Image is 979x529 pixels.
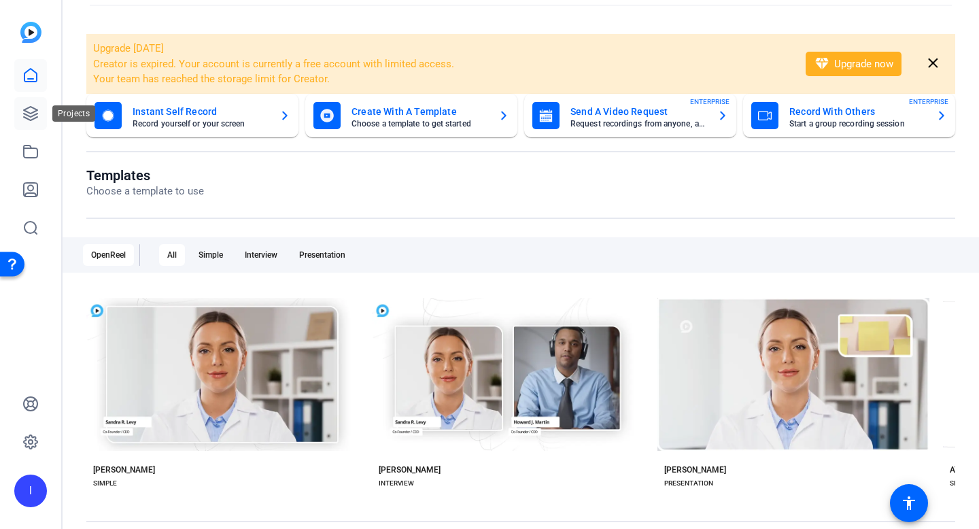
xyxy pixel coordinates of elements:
[743,94,955,137] button: Record With OthersStart a group recording sessionENTERPRISE
[524,94,736,137] button: Send A Video RequestRequest recordings from anyone, anywhereENTERPRISE
[901,495,917,511] mat-icon: accessibility
[379,478,414,489] div: INTERVIEW
[93,464,155,475] div: [PERSON_NAME]
[93,42,164,54] span: Upgrade [DATE]
[52,105,95,122] div: Projects
[664,464,726,475] div: [PERSON_NAME]
[806,52,901,76] button: Upgrade now
[950,478,974,489] div: SIMPLE
[789,103,925,120] mat-card-title: Record With Others
[133,120,269,128] mat-card-subtitle: Record yourself or your screen
[664,478,713,489] div: PRESENTATION
[159,244,185,266] div: All
[570,120,706,128] mat-card-subtitle: Request recordings from anyone, anywhere
[570,103,706,120] mat-card-title: Send A Video Request
[83,244,134,266] div: OpenReel
[814,56,830,72] mat-icon: diamond
[305,94,517,137] button: Create With A TemplateChoose a template to get started
[237,244,286,266] div: Interview
[291,244,354,266] div: Presentation
[14,475,47,507] div: I
[789,120,925,128] mat-card-subtitle: Start a group recording session
[86,94,298,137] button: Instant Self RecordRecord yourself or your screen
[925,55,942,72] mat-icon: close
[93,478,117,489] div: SIMPLE
[20,22,41,43] img: blue-gradient.svg
[133,103,269,120] mat-card-title: Instant Self Record
[351,120,487,128] mat-card-subtitle: Choose a template to get started
[690,97,729,107] span: ENTERPRISE
[379,464,441,475] div: [PERSON_NAME]
[351,103,487,120] mat-card-title: Create With A Template
[86,184,204,199] p: Choose a template to use
[86,167,204,184] h1: Templates
[190,244,231,266] div: Simple
[93,71,788,87] li: Your team has reached the storage limit for Creator.
[909,97,948,107] span: ENTERPRISE
[93,56,788,72] li: Creator is expired. Your account is currently a free account with limited access.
